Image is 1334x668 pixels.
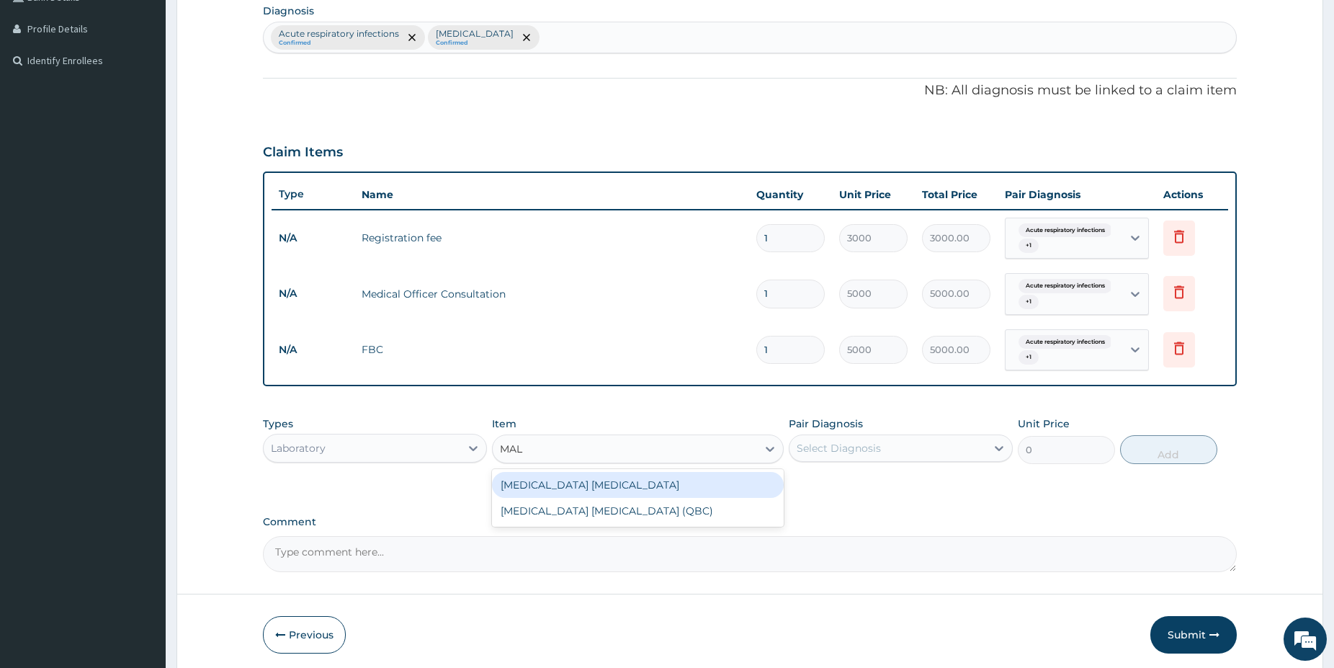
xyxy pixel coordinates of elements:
[1156,180,1228,209] th: Actions
[1019,223,1112,238] span: Acute respiratory infections
[75,81,242,99] div: Chat with us now
[1019,295,1039,309] span: + 1
[1120,435,1217,464] button: Add
[832,180,915,209] th: Unit Price
[492,417,516,431] label: Item
[436,40,514,47] small: Confirmed
[272,280,354,307] td: N/A
[263,418,293,430] label: Types
[84,182,199,327] span: We're online!
[263,4,314,18] label: Diagnosis
[263,616,346,654] button: Previous
[236,7,271,42] div: Minimize live chat window
[272,181,354,208] th: Type
[272,337,354,363] td: N/A
[263,145,343,161] h3: Claim Items
[492,498,784,524] div: [MEDICAL_DATA] [MEDICAL_DATA] (QBC)
[279,28,399,40] p: Acute respiratory infections
[406,31,418,44] span: remove selection option
[354,335,749,364] td: FBC
[915,180,998,209] th: Total Price
[1018,417,1070,431] label: Unit Price
[998,180,1156,209] th: Pair Diagnosis
[749,180,832,209] th: Quantity
[797,441,881,455] div: Select Diagnosis
[354,180,749,209] th: Name
[1019,279,1112,293] span: Acute respiratory infections
[27,72,58,108] img: d_794563401_company_1708531726252_794563401
[263,516,1237,528] label: Comment
[520,31,533,44] span: remove selection option
[1019,239,1039,253] span: + 1
[492,472,784,498] div: [MEDICAL_DATA] [MEDICAL_DATA]
[1019,335,1112,349] span: Acute respiratory infections
[272,225,354,251] td: N/A
[1019,350,1039,365] span: + 1
[263,81,1237,100] p: NB: All diagnosis must be linked to a claim item
[7,393,274,444] textarea: Type your message and hit 'Enter'
[789,417,863,431] label: Pair Diagnosis
[271,441,326,455] div: Laboratory
[279,40,399,47] small: Confirmed
[354,223,749,252] td: Registration fee
[1150,616,1237,654] button: Submit
[436,28,514,40] p: [MEDICAL_DATA]
[354,280,749,308] td: Medical Officer Consultation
